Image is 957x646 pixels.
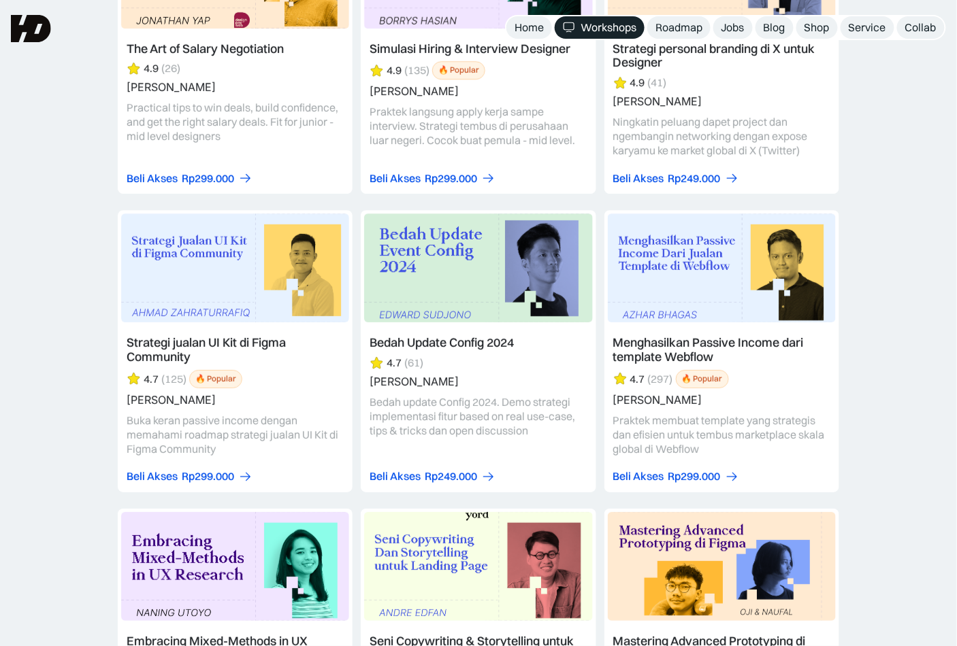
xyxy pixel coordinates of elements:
[506,16,552,39] a: Home
[370,469,496,483] a: Beli AksesRp249.000
[613,171,664,186] div: Beli Akses
[796,16,838,39] a: Shop
[713,16,753,39] a: Jobs
[370,171,496,186] a: Beli AksesRp299.000
[127,469,178,483] div: Beli Akses
[182,469,234,483] div: Rp299.000
[127,171,178,186] div: Beli Akses
[515,20,544,35] div: Home
[841,16,894,39] a: Service
[370,469,421,483] div: Beli Akses
[756,16,794,39] a: Blog
[127,469,253,483] a: Beli AksesRp299.000
[905,20,937,35] div: Collab
[805,20,830,35] div: Shop
[721,20,745,35] div: Jobs
[581,20,636,35] div: Workshops
[764,20,785,35] div: Blog
[425,469,477,483] div: Rp249.000
[425,171,477,186] div: Rp299.000
[647,16,711,39] a: Roadmap
[668,469,721,483] div: Rp299.000
[613,469,664,483] div: Beli Akses
[182,171,234,186] div: Rp299.000
[613,469,739,483] a: Beli AksesRp299.000
[127,171,253,186] a: Beli AksesRp299.000
[655,20,702,35] div: Roadmap
[668,171,721,186] div: Rp249.000
[555,16,645,39] a: Workshops
[897,16,945,39] a: Collab
[370,171,421,186] div: Beli Akses
[613,171,739,186] a: Beli AksesRp249.000
[849,20,886,35] div: Service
